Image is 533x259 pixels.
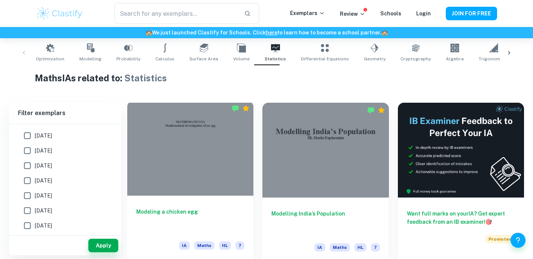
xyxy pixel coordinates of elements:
span: [DATE] [35,192,52,200]
div: Premium [242,105,250,112]
span: IA [179,241,190,250]
span: [DATE] [35,177,52,185]
input: Search for any exemplars... [115,3,238,24]
span: Trigonometry [479,55,509,62]
p: Review [340,10,365,18]
img: Marked [232,105,239,112]
img: Thumbnail [398,103,524,198]
a: here [266,30,277,36]
span: Probability [116,55,140,62]
span: Calculus [155,55,174,62]
h1: Maths IAs related to: [35,71,498,85]
span: Statistics [124,73,167,83]
button: JOIN FOR FREE [446,7,497,20]
span: 🏫 [146,30,152,36]
span: [DATE] [35,222,52,230]
img: Clastify logo [36,6,83,21]
a: Login [416,10,431,16]
span: Cryptography [400,55,431,62]
span: Maths [194,241,214,250]
button: Apply [88,239,118,252]
p: Exemplars [290,9,325,17]
a: Schools [380,10,401,16]
span: 🎯 [485,219,492,225]
span: 7 [235,241,244,250]
h6: Filter exemplars [9,103,121,124]
h6: Modelling India’s Population [271,210,380,234]
img: Marked [367,106,375,114]
span: Optimization [36,55,64,62]
span: Statistics [265,55,286,62]
h6: Modeling a chicken egg [136,208,244,232]
button: Help and Feedback [511,233,526,248]
span: [DATE] [35,147,52,155]
span: [DATE] [35,162,52,170]
span: Geometry [364,55,386,62]
span: IA [314,243,325,252]
span: 7 [371,243,380,252]
div: Premium [378,106,385,114]
span: 🏫 [381,30,388,36]
span: Volume [233,55,250,62]
span: Algebra [446,55,464,62]
span: [DATE] [35,132,52,140]
span: Modelling [79,55,101,62]
span: Maths [330,243,350,252]
span: Surface Area [189,55,218,62]
h6: We just launched Clastify for Schools. Click to learn how to become a school partner. [1,28,532,37]
span: HL [219,241,231,250]
h6: Want full marks on your IA ? Get expert feedback from an IB examiner! [407,210,515,226]
span: Promoted [485,235,515,243]
span: HL [354,243,366,252]
span: [DATE] [35,207,52,215]
span: Differential Equations [301,55,349,62]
